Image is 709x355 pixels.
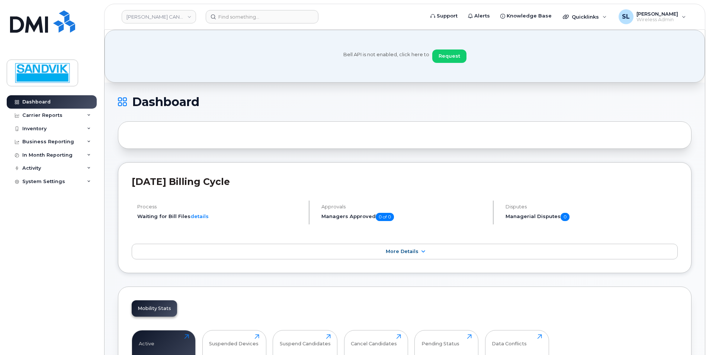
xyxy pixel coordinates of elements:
li: Waiting for Bill Files [137,213,302,220]
span: Bell API is not enabled, click here to [343,51,429,63]
div: Data Conflicts [492,334,527,346]
span: 0 of 0 [376,213,394,221]
span: Request [439,52,460,60]
button: Request [432,49,466,63]
div: Active [139,334,154,346]
span: 0 [561,213,570,221]
h5: Managerial Disputes [506,213,678,221]
h4: Process [137,204,302,210]
span: More Details [386,249,418,254]
h5: Managers Approved [321,213,487,221]
a: details [190,213,209,219]
div: Cancel Candidates [351,334,397,346]
div: Suspend Candidates [280,334,331,346]
div: Suspended Devices [209,334,259,346]
h4: Disputes [506,204,678,210]
div: Pending Status [421,334,459,346]
h4: Approvals [321,204,487,210]
h2: [DATE] Billing Cycle [132,176,678,187]
span: Dashboard [132,96,199,108]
